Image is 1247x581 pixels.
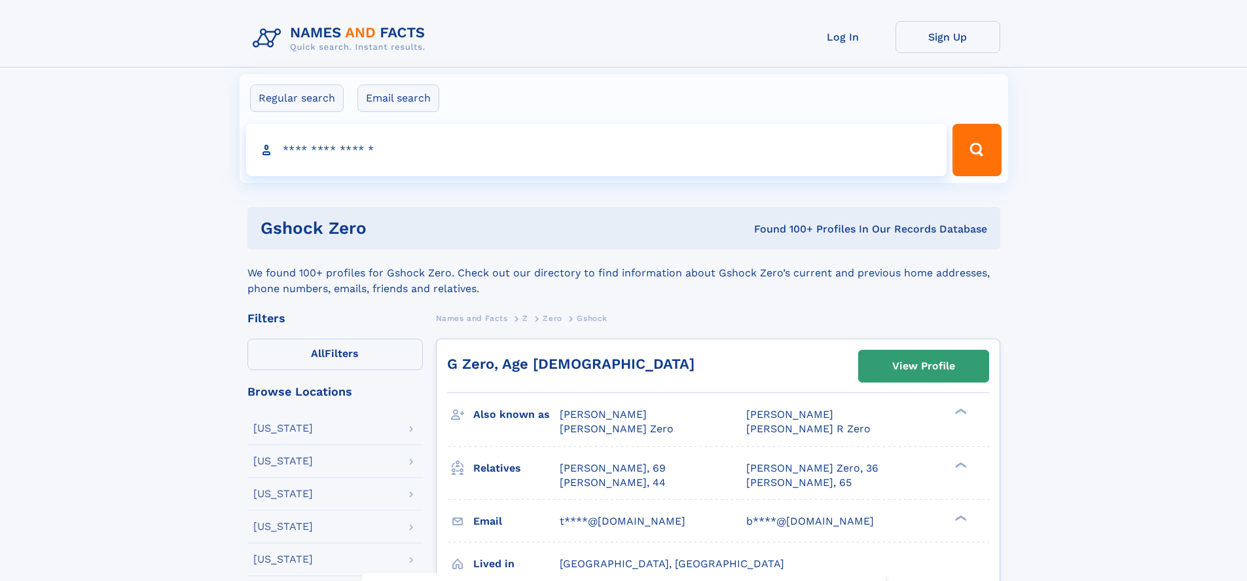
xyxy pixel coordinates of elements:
[791,21,895,53] a: Log In
[522,310,528,326] a: Z
[261,220,560,236] h1: gshock zero
[246,124,947,176] input: search input
[952,407,967,416] div: ❯
[577,314,607,323] span: Gshock
[522,314,528,323] span: Z
[746,461,878,476] a: [PERSON_NAME] Zero, 36
[247,250,1000,297] div: We found 100+ profiles for Gshock Zero. Check out our directory to find information about Gshock ...
[357,84,439,112] label: Email search
[247,21,436,56] img: Logo Names and Facts
[253,489,313,499] div: [US_STATE]
[560,557,784,570] span: [GEOGRAPHIC_DATA], [GEOGRAPHIC_DATA]
[560,408,647,421] span: [PERSON_NAME]
[746,408,833,421] span: [PERSON_NAME]
[560,461,666,476] a: [PERSON_NAME], 69
[247,312,423,324] div: Filters
[859,350,988,382] a: View Profile
[952,514,967,522] div: ❯
[543,314,562,323] span: Zero
[247,339,423,370] label: Filters
[560,476,666,490] a: [PERSON_NAME], 44
[895,21,1000,53] a: Sign Up
[311,347,325,360] span: All
[473,510,560,533] h3: Email
[447,356,695,372] a: G Zero, Age [DEMOGRAPHIC_DATA]
[473,457,560,479] h3: Relatives
[253,456,313,466] div: [US_STATE]
[560,222,987,236] div: Found 100+ Profiles In Our Records Database
[746,422,871,435] span: [PERSON_NAME] R Zero
[952,124,1001,176] button: Search Button
[543,310,562,326] a: Zero
[253,423,313,434] div: [US_STATE]
[436,310,508,326] a: Names and Facts
[247,386,423,398] div: Browse Locations
[892,351,955,381] div: View Profile
[253,521,313,532] div: [US_STATE]
[250,84,344,112] label: Regular search
[473,553,560,575] h3: Lived in
[253,554,313,565] div: [US_STATE]
[746,476,852,490] a: [PERSON_NAME], 65
[473,403,560,426] h3: Also known as
[560,422,674,435] span: [PERSON_NAME] Zero
[952,460,967,469] div: ❯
